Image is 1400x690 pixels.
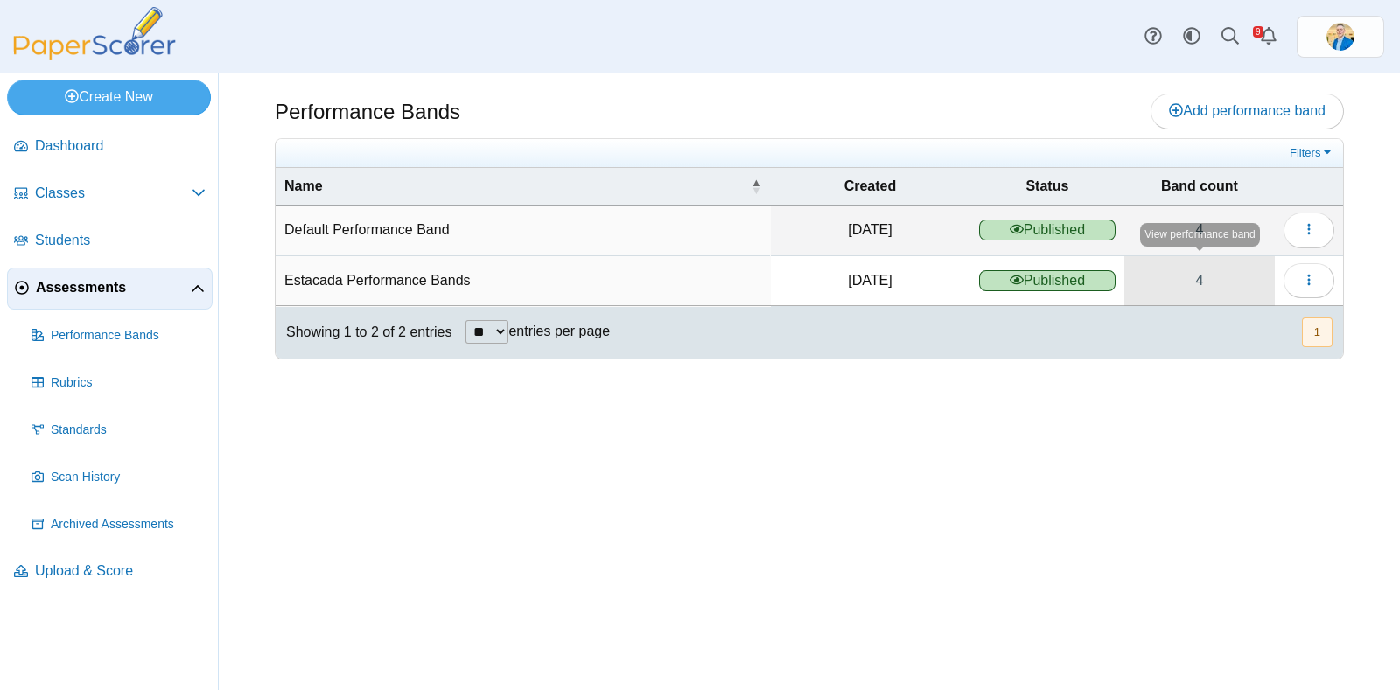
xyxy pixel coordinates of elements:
img: ps.jrF02AmRZeRNgPWo [1326,23,1354,51]
a: Scan History [24,457,213,498]
a: Dashboard [7,126,213,168]
a: Create New [7,80,211,115]
a: PaperScorer [7,48,182,63]
a: Assessments [7,268,213,310]
span: Performance Bands [51,327,206,345]
td: Default Performance Band [276,206,770,255]
span: Published [979,220,1116,240]
span: Published [979,270,1116,291]
span: Travis McFarland [1326,23,1354,51]
span: Name : Activate to invert sorting [751,178,761,195]
span: Rubrics [51,374,206,392]
span: Assessments [36,278,191,297]
a: Archived Assessments [24,504,213,546]
span: Dashboard [35,136,206,156]
span: Scan History [51,469,206,486]
div: Showing 1 to 2 of 2 entries [276,306,451,359]
span: Upload & Score [35,561,206,581]
a: View performance band [1124,206,1275,254]
a: Upload & Score [7,551,213,593]
img: PaperScorer [7,7,182,60]
h1: Performance Bands [275,97,460,127]
a: ps.jrF02AmRZeRNgPWo [1297,16,1384,58]
span: Standards [51,422,206,439]
label: entries per page [508,324,610,338]
td: Estacada Performance Bands [276,256,770,306]
span: Students [35,231,206,250]
button: 1 [1302,317,1333,346]
span: Add performance band [1169,103,1326,118]
span: Name [284,177,747,196]
a: View performance band [1124,256,1275,305]
div: View performance band [1140,223,1260,247]
time: Oct 12, 2023 at 7:04 PM [848,222,892,237]
span: Classes [35,184,192,203]
a: Students [7,220,213,262]
a: Standards [24,409,213,451]
a: Performance Bands [24,315,213,357]
span: Band count [1133,177,1266,196]
span: Created [779,177,962,196]
nav: pagination [1300,317,1333,346]
a: Classes [7,173,213,215]
time: Sep 8, 2025 at 5:08 PM [848,273,892,288]
a: Add performance band [1151,94,1344,129]
span: Archived Assessments [51,516,206,533]
a: Filters [1285,144,1339,162]
a: Alerts [1249,17,1288,56]
a: Rubrics [24,362,213,404]
span: Status [979,177,1116,196]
